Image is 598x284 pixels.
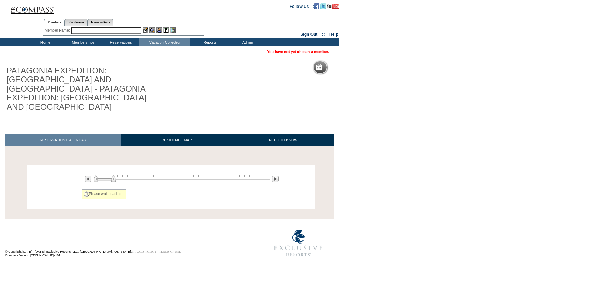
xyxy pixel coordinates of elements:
a: Sign Out [300,32,317,37]
img: Impersonate [156,27,162,33]
img: b_calculator.gif [170,27,176,33]
td: Follow Us :: [290,3,314,9]
div: Please wait, loading... [82,189,127,199]
a: Subscribe to our YouTube Channel [327,4,339,8]
a: Help [329,32,338,37]
a: Members [44,19,65,26]
img: Previous [85,176,91,182]
img: Become our fan on Facebook [314,3,319,9]
span: You have not yet chosen a member. [267,50,329,54]
td: Memberships [63,38,101,46]
img: Follow us on Twitter [320,3,326,9]
img: Exclusive Resorts [268,226,329,260]
span: :: [322,32,325,37]
img: Reservations [163,27,169,33]
a: RESIDENCE MAP [121,134,233,146]
a: RESERVATION CALENDAR [5,134,121,146]
td: Admin [228,38,266,46]
img: View [149,27,155,33]
a: Follow us on Twitter [320,4,326,8]
td: Vacation Collection [139,38,190,46]
td: Reports [190,38,228,46]
img: spinner2.gif [84,191,89,197]
td: Home [26,38,63,46]
div: Member Name: [45,27,71,33]
h5: Reservation Calendar [325,65,377,70]
a: Reservations [88,19,113,26]
h1: PATAGONIA EXPEDITION: [GEOGRAPHIC_DATA] AND [GEOGRAPHIC_DATA] - PATAGONIA EXPEDITION: [GEOGRAPHIC... [5,65,159,113]
img: Subscribe to our YouTube Channel [327,4,339,9]
a: TERMS OF USE [159,250,181,253]
img: b_edit.gif [143,27,148,33]
td: Reservations [101,38,139,46]
img: Next [272,176,279,182]
a: Become our fan on Facebook [314,4,319,8]
a: PRIVACY POLICY [132,250,157,253]
td: © Copyright [DATE] - [DATE]. Exclusive Resorts, LLC. [GEOGRAPHIC_DATA], [US_STATE]. Compass Versi... [5,226,245,260]
a: Residences [65,19,88,26]
a: NEED TO KNOW [232,134,334,146]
